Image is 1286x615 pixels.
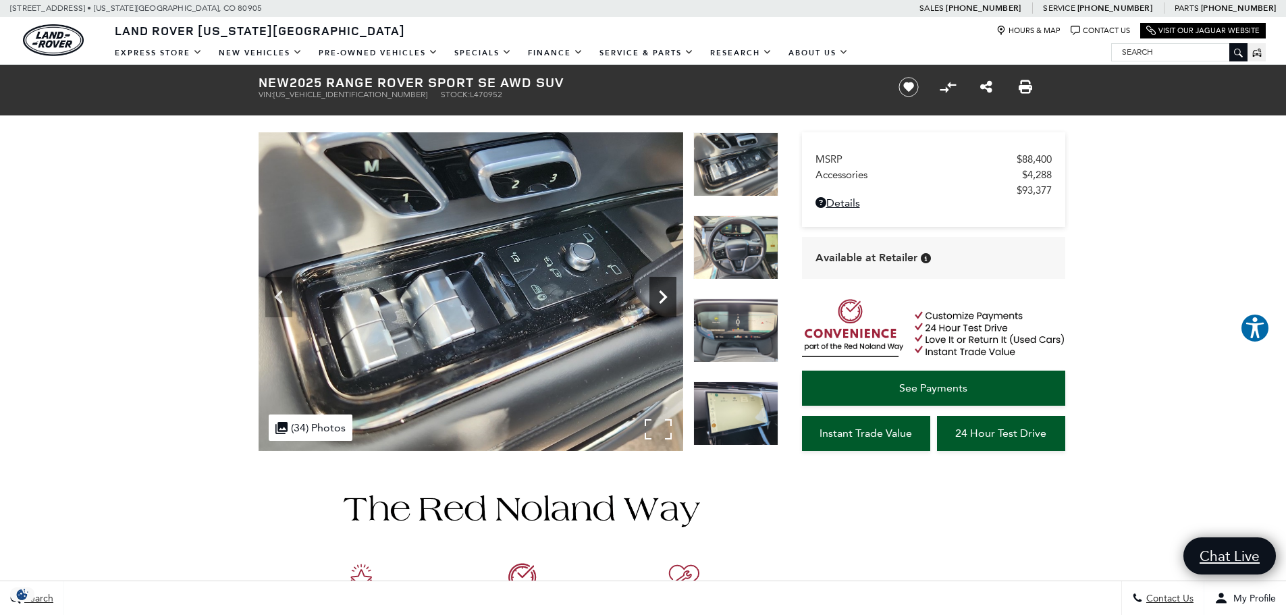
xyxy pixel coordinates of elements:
[1193,547,1266,565] span: Chat Live
[23,24,84,56] a: land-rover
[441,90,470,99] span: Stock:
[470,90,502,99] span: L470952
[693,215,778,279] img: New 2025 Eiger Grey Land Rover SE image 19
[946,3,1021,14] a: [PHONE_NUMBER]
[115,22,405,38] span: Land Rover [US_STATE][GEOGRAPHIC_DATA]
[311,41,446,65] a: Pre-Owned Vehicles
[107,41,857,65] nav: Main Navigation
[980,79,992,95] a: Share this New 2025 Range Rover Sport SE AWD SUV
[938,77,958,97] button: Compare Vehicle
[1143,593,1194,604] span: Contact Us
[802,371,1065,406] a: See Payments
[899,381,967,394] span: See Payments
[1112,44,1247,60] input: Search
[259,75,876,90] h1: 2025 Range Rover Sport SE AWD SUV
[1077,3,1152,14] a: [PHONE_NUMBER]
[693,298,778,363] img: New 2025 Eiger Grey Land Rover SE image 20
[211,41,311,65] a: New Vehicles
[937,416,1065,451] a: 24 Hour Test Drive
[815,169,1052,181] a: Accessories $4,288
[780,41,857,65] a: About Us
[955,427,1046,439] span: 24 Hour Test Drive
[259,132,683,451] img: New 2025 Eiger Grey Land Rover SE image 18
[1183,537,1276,574] a: Chat Live
[446,41,520,65] a: Specials
[815,196,1052,209] a: Details
[107,22,413,38] a: Land Rover [US_STATE][GEOGRAPHIC_DATA]
[1175,3,1199,13] span: Parts
[894,76,923,98] button: Save vehicle
[1017,153,1052,165] span: $88,400
[1043,3,1075,13] span: Service
[815,169,1022,181] span: Accessories
[1017,184,1052,196] span: $93,377
[1022,169,1052,181] span: $4,288
[1071,26,1130,36] a: Contact Us
[591,41,702,65] a: Service & Parts
[23,24,84,56] img: Land Rover
[702,41,780,65] a: Research
[693,381,778,446] img: New 2025 Eiger Grey Land Rover SE image 21
[919,3,944,13] span: Sales
[693,132,778,196] img: New 2025 Eiger Grey Land Rover SE image 18
[815,184,1052,196] a: $93,377
[802,416,930,451] a: Instant Trade Value
[7,587,38,601] div: Privacy Settings
[820,427,912,439] span: Instant Trade Value
[269,415,352,441] div: (34) Photos
[1240,313,1270,343] button: Explore your accessibility options
[815,153,1052,165] a: MSRP $88,400
[520,41,591,65] a: Finance
[815,153,1017,165] span: MSRP
[1240,313,1270,346] aside: Accessibility Help Desk
[265,277,292,317] div: Previous
[10,3,262,13] a: [STREET_ADDRESS] • [US_STATE][GEOGRAPHIC_DATA], CO 80905
[921,253,931,263] div: Vehicle is in stock and ready for immediate delivery. Due to demand, availability is subject to c...
[1146,26,1260,36] a: Visit Our Jaguar Website
[815,250,917,265] span: Available at Retailer
[1201,3,1276,14] a: [PHONE_NUMBER]
[273,90,427,99] span: [US_VEHICLE_IDENTIFICATION_NUMBER]
[996,26,1061,36] a: Hours & Map
[1019,79,1032,95] a: Print this New 2025 Range Rover Sport SE AWD SUV
[259,73,290,91] strong: New
[1228,593,1276,604] span: My Profile
[259,90,273,99] span: VIN:
[107,41,211,65] a: EXPRESS STORE
[1204,581,1286,615] button: Open user profile menu
[649,277,676,317] div: Next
